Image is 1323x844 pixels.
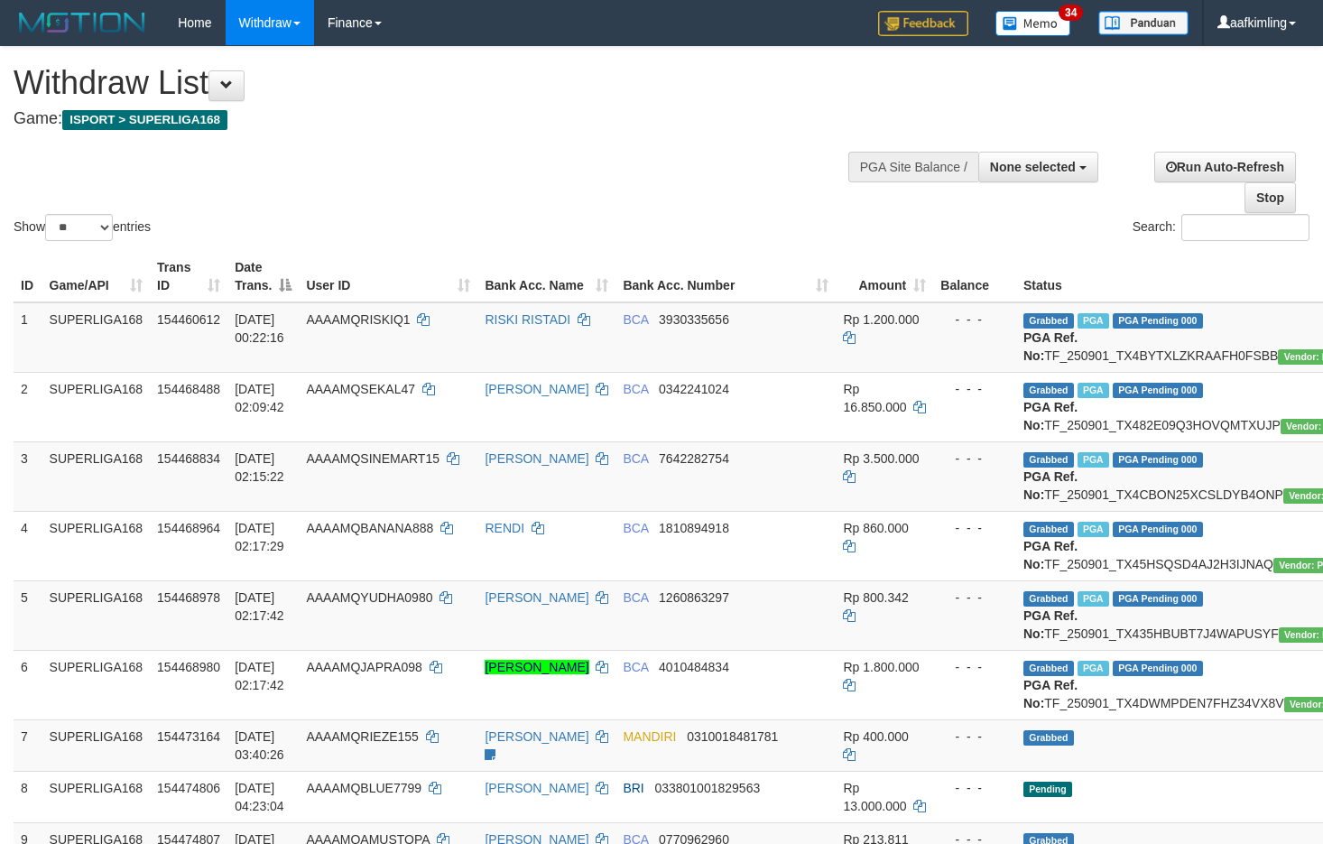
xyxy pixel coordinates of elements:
td: SUPERLIGA168 [42,511,151,580]
a: RENDI [485,521,524,535]
th: Bank Acc. Number: activate to sort column ascending [615,251,836,302]
span: 34 [1059,5,1083,21]
label: Search: [1133,214,1309,241]
span: [DATE] 04:23:04 [235,781,284,813]
span: Copy 0342241024 to clipboard [659,382,729,396]
span: AAAAMQYUDHA0980 [306,590,432,605]
span: 154468834 [157,451,220,466]
span: Rp 400.000 [843,729,908,744]
span: MANDIRI [623,729,676,744]
a: [PERSON_NAME] [485,660,588,674]
span: AAAAMQJAPRA098 [306,660,421,674]
td: 5 [14,580,42,650]
td: SUPERLIGA168 [42,771,151,822]
div: - - - [940,380,1009,398]
div: - - - [940,450,1009,468]
span: Marked by aafchoeunmanni [1078,661,1109,676]
span: BCA [623,660,648,674]
span: [DATE] 02:17:42 [235,660,284,692]
div: - - - [940,519,1009,537]
span: Marked by aafnonsreyleab [1078,452,1109,468]
th: User ID: activate to sort column ascending [299,251,477,302]
span: 154468980 [157,660,220,674]
span: Grabbed [1023,522,1074,537]
span: BCA [623,521,648,535]
td: 7 [14,719,42,771]
img: panduan.png [1098,11,1189,35]
span: PGA Pending [1113,661,1203,676]
span: 154468978 [157,590,220,605]
span: Copy 1810894918 to clipboard [659,521,729,535]
td: SUPERLIGA168 [42,302,151,373]
span: None selected [990,160,1076,174]
span: PGA Pending [1113,313,1203,329]
span: Grabbed [1023,313,1074,329]
a: Stop [1244,182,1296,213]
a: RISKI RISTADI [485,312,570,327]
div: - - - [940,589,1009,607]
span: [DATE] 02:15:22 [235,451,284,484]
span: Copy 033801001829563 to clipboard [654,781,760,795]
td: 3 [14,441,42,511]
th: Balance [933,251,1016,302]
td: 8 [14,771,42,822]
span: AAAAMQSEKAL47 [306,382,415,396]
div: - - - [940,658,1009,676]
span: [DATE] 02:09:42 [235,382,284,414]
img: MOTION_logo.png [14,9,151,36]
div: PGA Site Balance / [848,152,978,182]
span: BCA [623,451,648,466]
span: Marked by aafnonsreyleab [1078,313,1109,329]
span: AAAAMQBANANA888 [306,521,433,535]
div: - - - [940,311,1009,329]
span: AAAAMQBLUE7799 [306,781,421,795]
span: AAAAMQRISKIQ1 [306,312,410,327]
label: Show entries [14,214,151,241]
span: Copy 7642282754 to clipboard [659,451,729,466]
select: Showentries [45,214,113,241]
a: Run Auto-Refresh [1154,152,1296,182]
span: Pending [1023,782,1072,797]
span: BRI [623,781,643,795]
span: Copy 1260863297 to clipboard [659,590,729,605]
span: Rp 16.850.000 [843,382,906,414]
span: AAAAMQSINEMART15 [306,451,439,466]
span: Grabbed [1023,383,1074,398]
img: Feedback.jpg [878,11,968,36]
b: PGA Ref. No: [1023,608,1078,641]
span: Rp 860.000 [843,521,908,535]
span: Copy 3930335656 to clipboard [659,312,729,327]
h4: Game: [14,110,864,128]
input: Search: [1181,214,1309,241]
span: Rp 13.000.000 [843,781,906,813]
span: BCA [623,590,648,605]
td: SUPERLIGA168 [42,650,151,719]
span: Rp 800.342 [843,590,908,605]
span: 154474806 [157,781,220,795]
span: Grabbed [1023,730,1074,746]
td: 4 [14,511,42,580]
a: [PERSON_NAME] [485,781,588,795]
img: Button%20Memo.svg [995,11,1071,36]
span: Copy 4010484834 to clipboard [659,660,729,674]
span: Rp 1.800.000 [843,660,919,674]
td: 1 [14,302,42,373]
span: Grabbed [1023,591,1074,607]
span: Rp 1.200.000 [843,312,919,327]
a: [PERSON_NAME] [485,590,588,605]
th: Game/API: activate to sort column ascending [42,251,151,302]
span: Grabbed [1023,661,1074,676]
span: AAAAMQRIEZE155 [306,729,419,744]
button: None selected [978,152,1098,182]
span: PGA Pending [1113,452,1203,468]
span: Grabbed [1023,452,1074,468]
td: SUPERLIGA168 [42,441,151,511]
a: [PERSON_NAME] [485,451,588,466]
td: 6 [14,650,42,719]
span: BCA [623,382,648,396]
span: [DATE] 03:40:26 [235,729,284,762]
span: Marked by aafnonsreyleab [1078,383,1109,398]
div: - - - [940,728,1009,746]
span: [DATE] 02:17:29 [235,521,284,553]
span: [DATE] 00:22:16 [235,312,284,345]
